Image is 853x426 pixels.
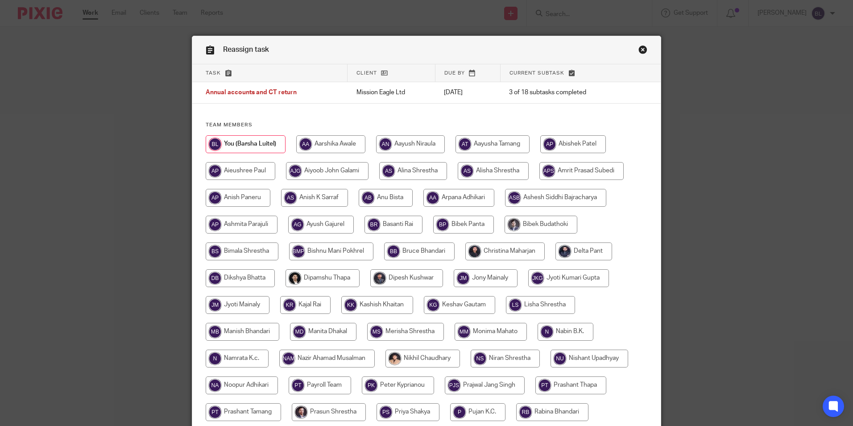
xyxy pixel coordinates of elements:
p: [DATE] [444,88,491,97]
span: Annual accounts and CT return [206,90,297,96]
span: Due by [444,71,465,75]
p: Mission Eagle Ltd [356,88,426,97]
td: 3 of 18 subtasks completed [500,82,625,104]
span: Task [206,71,221,75]
span: Current subtask [509,71,564,75]
a: Close this dialog window [638,45,647,57]
span: Client [356,71,377,75]
span: Reassign task [223,46,269,53]
h4: Team members [206,121,647,129]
